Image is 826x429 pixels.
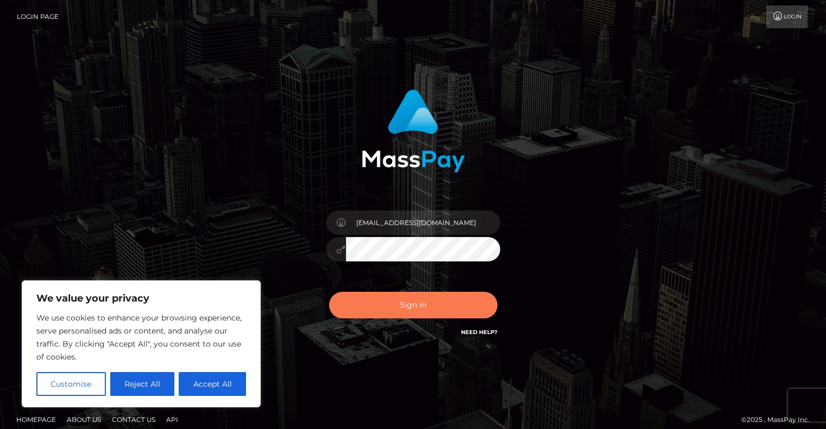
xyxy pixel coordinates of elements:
input: Username... [346,210,500,235]
img: MassPay Login [362,89,465,172]
a: Login Page [17,5,59,28]
div: © 2025 , MassPay Inc. [741,414,818,426]
a: API [162,411,182,428]
a: Login [766,5,808,28]
a: Need Help? [461,329,497,336]
a: Contact Us [108,411,160,428]
p: We value your privacy [36,292,246,305]
p: We use cookies to enhance your browsing experience, serve personalised ads or content, and analys... [36,311,246,363]
button: Reject All [110,372,175,396]
a: About Us [62,411,105,428]
a: Homepage [12,411,60,428]
button: Customise [36,372,106,396]
button: Accept All [179,372,246,396]
div: We value your privacy [22,280,261,407]
button: Sign in [329,292,497,318]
